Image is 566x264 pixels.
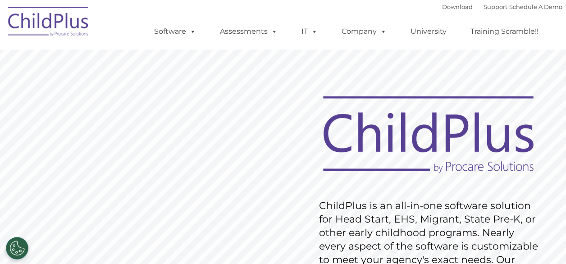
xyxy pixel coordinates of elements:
[292,23,327,41] a: IT
[211,23,287,41] a: Assessments
[402,23,456,41] a: University
[484,3,507,10] a: Support
[145,23,205,41] a: Software
[333,23,396,41] a: Company
[442,3,473,10] a: Download
[6,237,28,259] button: Cookies Settings
[4,0,94,46] img: ChildPlus by Procare Solutions
[461,23,548,41] a: Training Scramble!!
[442,3,562,10] font: |
[509,3,562,10] a: Schedule A Demo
